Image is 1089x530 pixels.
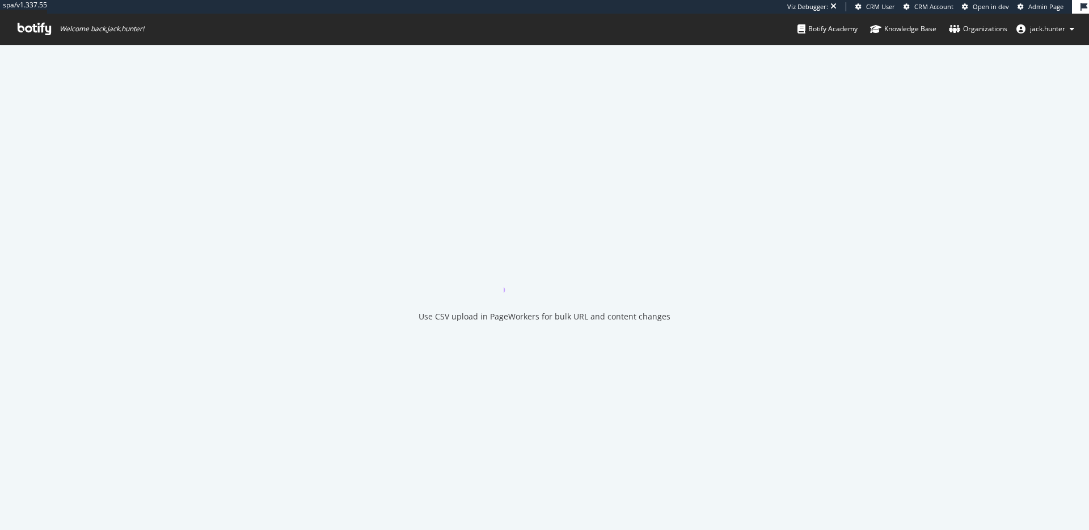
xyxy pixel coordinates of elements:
span: CRM User [866,2,895,11]
div: Organizations [949,23,1007,35]
a: Open in dev [962,2,1009,11]
span: Admin Page [1028,2,1063,11]
div: animation [504,252,585,293]
a: Knowledge Base [870,14,936,44]
a: CRM User [855,2,895,11]
span: Welcome back, jack.hunter ! [60,24,144,33]
div: Knowledge Base [870,23,936,35]
a: Botify Academy [797,14,858,44]
div: Use CSV upload in PageWorkers for bulk URL and content changes [419,311,670,322]
a: Admin Page [1018,2,1063,11]
span: CRM Account [914,2,953,11]
div: Viz Debugger: [787,2,828,11]
button: jack.hunter [1007,20,1083,38]
div: Botify Academy [797,23,858,35]
a: Organizations [949,14,1007,44]
a: CRM Account [904,2,953,11]
span: jack.hunter [1030,24,1065,33]
span: Open in dev [973,2,1009,11]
